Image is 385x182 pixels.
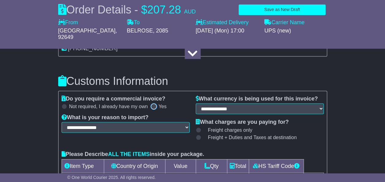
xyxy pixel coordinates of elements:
label: Carrier Name [264,19,304,26]
label: What is your reason to import? [62,114,149,121]
div: [DATE] (Mon) 17:00 [196,28,259,34]
span: [GEOGRAPHIC_DATA] [58,28,115,34]
label: Not required, I already have my own [69,103,148,109]
span: $ [141,3,147,16]
td: Item Type [62,159,104,173]
td: Value [165,159,196,173]
td: Total [227,159,249,173]
span: , 2085 [153,28,168,34]
div: UPS (new) [264,28,327,34]
div: Order Details - [58,3,196,16]
label: From [58,19,78,26]
span: © One World Courier 2025. All rights reserved. [67,175,156,180]
span: Freight + Duties and Taxes at destination [208,134,297,140]
label: Yes [159,103,167,109]
span: 207.28 [147,3,181,16]
span: , 92649 [58,28,117,40]
button: Save as New Draft [239,4,325,15]
td: HS Tariff Code [249,159,304,173]
label: To [127,19,140,26]
label: Do you require a commercial invoice? [62,95,165,102]
label: What currency is being used for this invoice? [196,95,318,102]
h3: Customs Information [58,75,327,87]
label: Freight charges only [200,127,252,133]
label: What charges are you paying for? [196,119,289,125]
label: Please Describe inside your package. [62,151,204,157]
td: Qty [196,159,227,173]
label: Estimated Delivery [196,19,259,26]
span: BELROSE [127,28,153,34]
span: ALL THE ITEMS [108,151,150,157]
span: AUD [184,9,196,15]
td: Country of Origin [104,159,165,173]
